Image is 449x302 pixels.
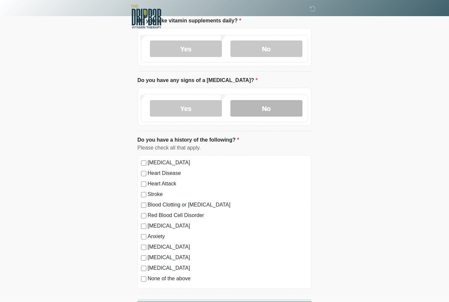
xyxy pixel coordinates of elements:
[141,277,146,282] input: None of the above
[141,256,146,261] input: [MEDICAL_DATA]
[131,5,161,29] img: The DRIPBaR - Lubbock Logo
[137,77,258,85] label: Do you have any signs of a [MEDICAL_DATA]?
[148,243,308,251] label: [MEDICAL_DATA]
[141,171,146,177] input: Heart Disease
[137,144,312,152] div: Please check all that apply.
[141,266,146,271] input: [MEDICAL_DATA]
[141,182,146,187] input: Heart Attack
[137,136,239,144] label: Do you have a history of the following?
[148,180,308,188] label: Heart Attack
[148,170,308,178] label: Heart Disease
[141,245,146,250] input: [MEDICAL_DATA]
[141,213,146,219] input: Red Blood Cell Disorder
[148,254,308,262] label: [MEDICAL_DATA]
[148,159,308,167] label: [MEDICAL_DATA]
[148,191,308,199] label: Stroke
[150,100,222,117] label: Yes
[148,233,308,241] label: Anxiety
[141,234,146,240] input: Anxiety
[141,224,146,229] input: [MEDICAL_DATA]
[150,41,222,57] label: Yes
[148,222,308,230] label: [MEDICAL_DATA]
[141,203,146,208] input: Blood Clotting or [MEDICAL_DATA]
[141,161,146,166] input: [MEDICAL_DATA]
[230,100,302,117] label: No
[230,41,302,57] label: No
[141,192,146,198] input: Stroke
[148,201,308,209] label: Blood Clotting or [MEDICAL_DATA]
[148,275,308,283] label: None of the above
[148,264,308,272] label: [MEDICAL_DATA]
[148,212,308,220] label: Red Blood Cell Disorder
